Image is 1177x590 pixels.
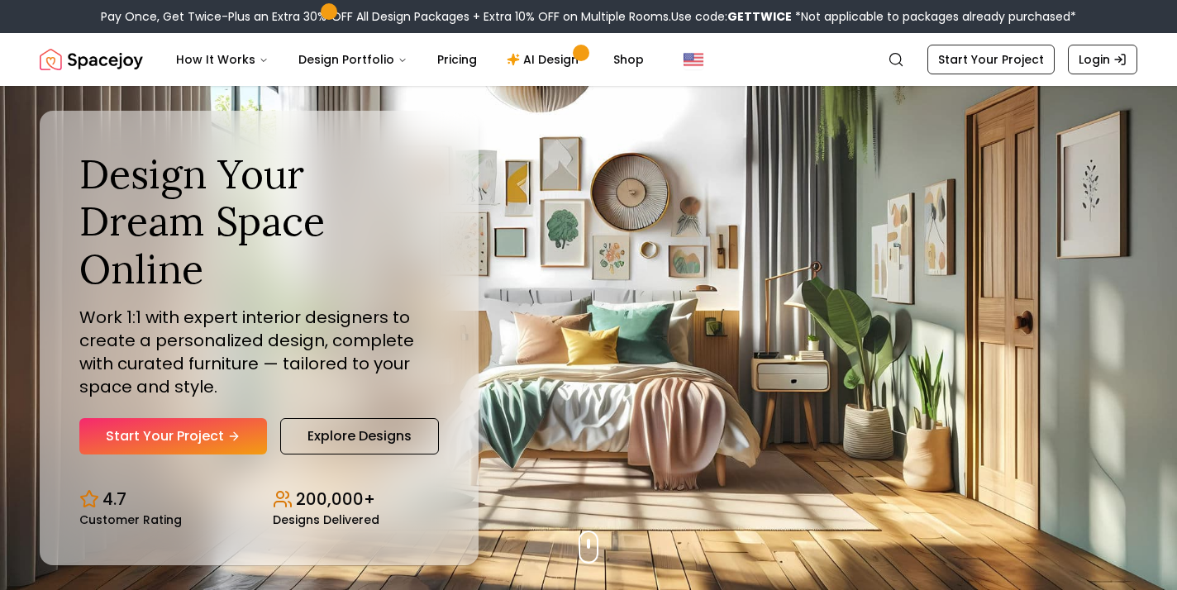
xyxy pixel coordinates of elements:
[79,514,182,526] small: Customer Rating
[727,8,792,25] b: GETTWICE
[1068,45,1137,74] a: Login
[163,43,282,76] button: How It Works
[684,50,703,69] img: United States
[79,150,439,293] h1: Design Your Dream Space Online
[79,418,267,454] a: Start Your Project
[102,488,126,511] p: 4.7
[792,8,1076,25] span: *Not applicable to packages already purchased*
[79,474,439,526] div: Design stats
[600,43,657,76] a: Shop
[273,514,379,526] small: Designs Delivered
[424,43,490,76] a: Pricing
[493,43,597,76] a: AI Design
[40,33,1137,86] nav: Global
[296,488,375,511] p: 200,000+
[40,43,143,76] img: Spacejoy Logo
[101,8,1076,25] div: Pay Once, Get Twice-Plus an Extra 30% OFF All Design Packages + Extra 10% OFF on Multiple Rooms.
[163,43,657,76] nav: Main
[927,45,1055,74] a: Start Your Project
[40,43,143,76] a: Spacejoy
[79,306,439,398] p: Work 1:1 with expert interior designers to create a personalized design, complete with curated fu...
[671,8,792,25] span: Use code:
[285,43,421,76] button: Design Portfolio
[280,418,439,454] a: Explore Designs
